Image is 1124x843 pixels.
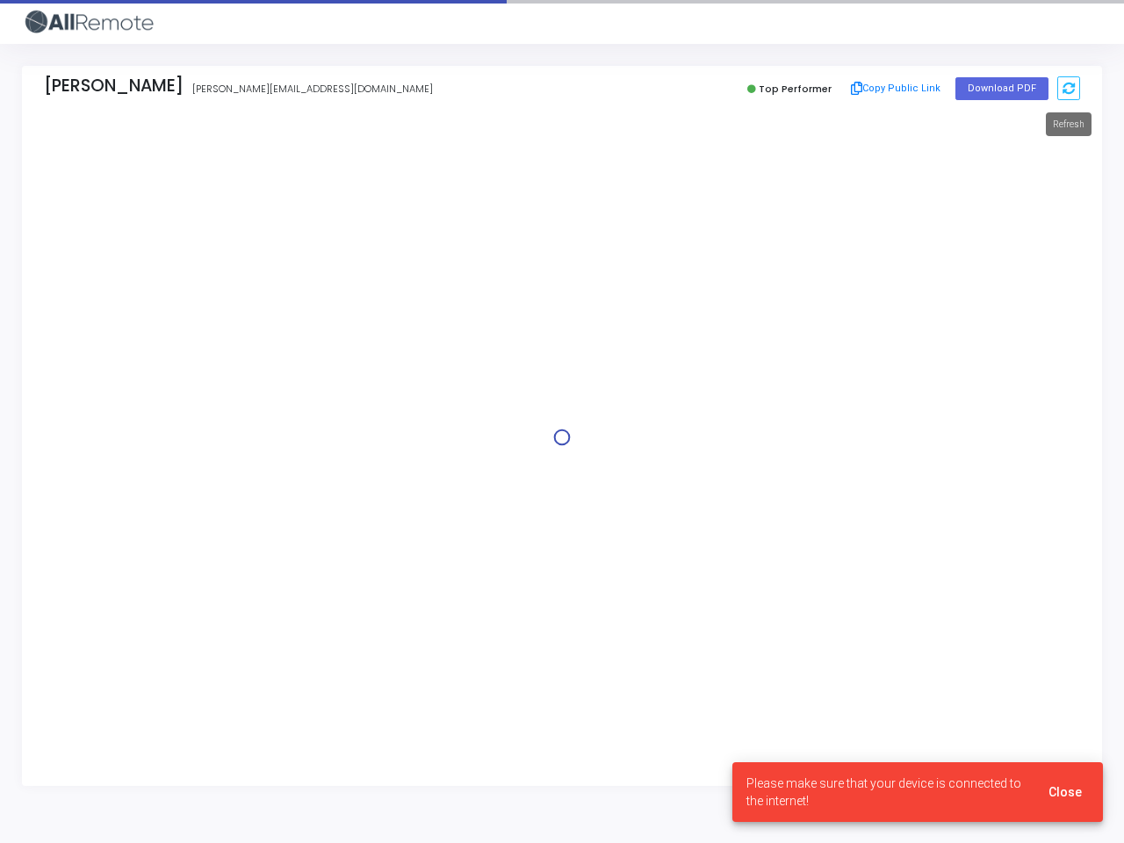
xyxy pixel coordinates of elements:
[746,775,1027,810] span: Please make sure that your device is connected to the internet!
[955,77,1048,100] button: Download PDF
[846,76,947,102] button: Copy Public Link
[1048,785,1082,799] span: Close
[192,82,433,97] div: [PERSON_NAME][EMAIL_ADDRESS][DOMAIN_NAME]
[759,82,832,96] span: Top Performer
[22,4,154,40] img: logo
[44,76,184,96] div: [PERSON_NAME]
[1046,112,1092,136] div: Refresh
